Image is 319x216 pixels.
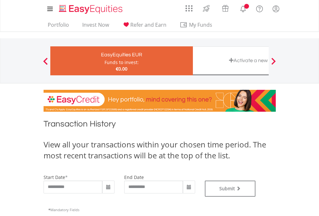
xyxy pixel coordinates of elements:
a: FAQ's and Support [251,2,268,14]
span: €0.00 [116,66,127,72]
a: Invest Now [80,22,112,32]
img: thrive-v2.svg [201,3,212,14]
button: Submit [205,181,256,197]
a: Portfolio [45,22,72,32]
a: Notifications [235,2,251,14]
div: View all your transactions within your chosen time period. The most recent transactions will be a... [44,139,276,161]
img: vouchers-v2.svg [220,3,231,14]
button: Previous [39,61,52,67]
label: start date [44,174,65,180]
a: Refer and Earn [120,22,169,32]
div: EasyEquities EUR [54,50,189,59]
h1: Transaction History [44,118,276,133]
img: grid-menu-icon.svg [185,5,193,12]
button: Next [267,61,280,67]
span: My Funds [180,21,222,29]
a: Home page [56,2,125,14]
div: Funds to invest: [105,59,139,66]
a: AppsGrid [181,2,197,12]
a: Vouchers [216,2,235,14]
img: EasyEquities_Logo.png [58,4,125,14]
label: end date [124,174,144,180]
span: Mandatory Fields [48,207,79,212]
span: Refer and Earn [130,21,166,28]
a: My Profile [268,2,284,16]
img: EasyCredit Promotion Banner [44,90,276,112]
